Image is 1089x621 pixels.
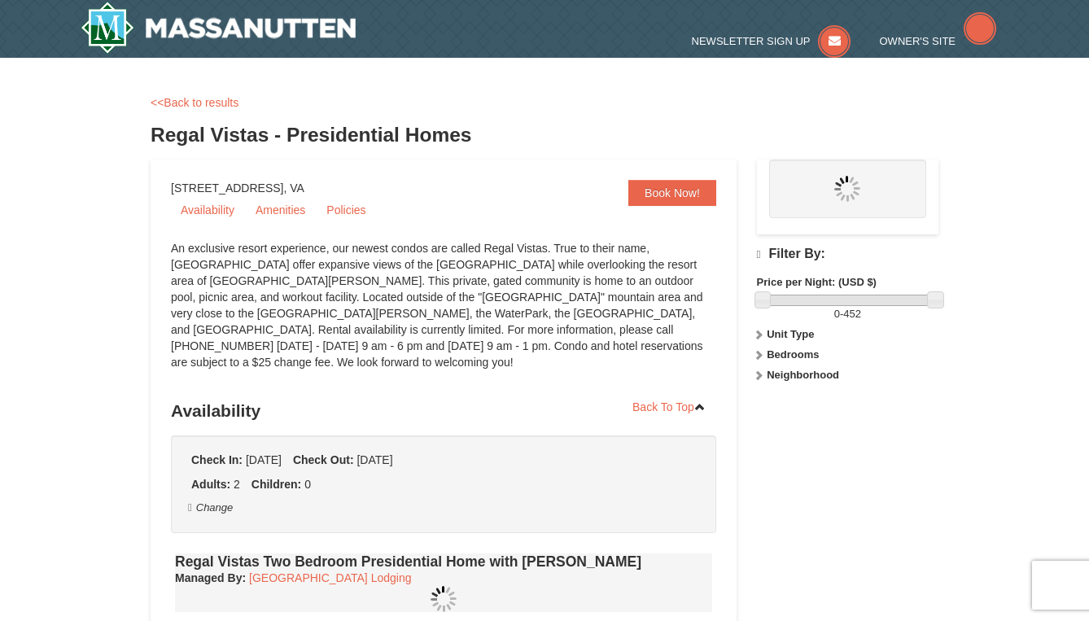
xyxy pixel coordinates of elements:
a: Availability [171,198,244,222]
a: Massanutten Resort [81,2,356,54]
a: Book Now! [628,180,716,206]
img: wait.gif [834,176,860,202]
span: Managed By [175,571,242,584]
strong: Children: [251,478,301,491]
h3: Regal Vistas - Presidential Homes [151,119,938,151]
a: Amenities [246,198,315,222]
strong: Check Out: [293,453,354,466]
label: - [757,306,938,322]
strong: : [175,571,246,584]
strong: Neighborhood [767,369,839,381]
span: Owner's Site [880,35,956,47]
strong: Unit Type [767,328,814,340]
span: 452 [843,308,861,320]
button: Change [187,499,234,517]
span: [DATE] [246,453,282,466]
h4: Regal Vistas Two Bedroom Presidential Home with [PERSON_NAME] [175,553,712,570]
span: [DATE] [356,453,392,466]
img: Massanutten Resort Logo [81,2,356,54]
strong: Price per Night: (USD $) [757,276,877,288]
a: Owner's Site [880,35,997,47]
div: An exclusive resort experience, our newest condos are called Regal Vistas. True to their name, [G... [171,240,716,387]
span: 2 [234,478,240,491]
span: Newsletter Sign Up [692,35,811,47]
strong: Bedrooms [767,348,819,361]
h4: Filter By: [757,247,938,262]
h3: Availability [171,395,716,427]
a: Back To Top [622,395,716,419]
strong: Adults: [191,478,230,491]
a: <<Back to results [151,96,238,109]
strong: Check In: [191,453,243,466]
span: 0 [834,308,840,320]
a: [GEOGRAPHIC_DATA] Lodging [249,571,411,584]
span: 0 [304,478,311,491]
a: Newsletter Sign Up [692,35,851,47]
a: Policies [317,198,375,222]
img: wait.gif [431,586,457,612]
